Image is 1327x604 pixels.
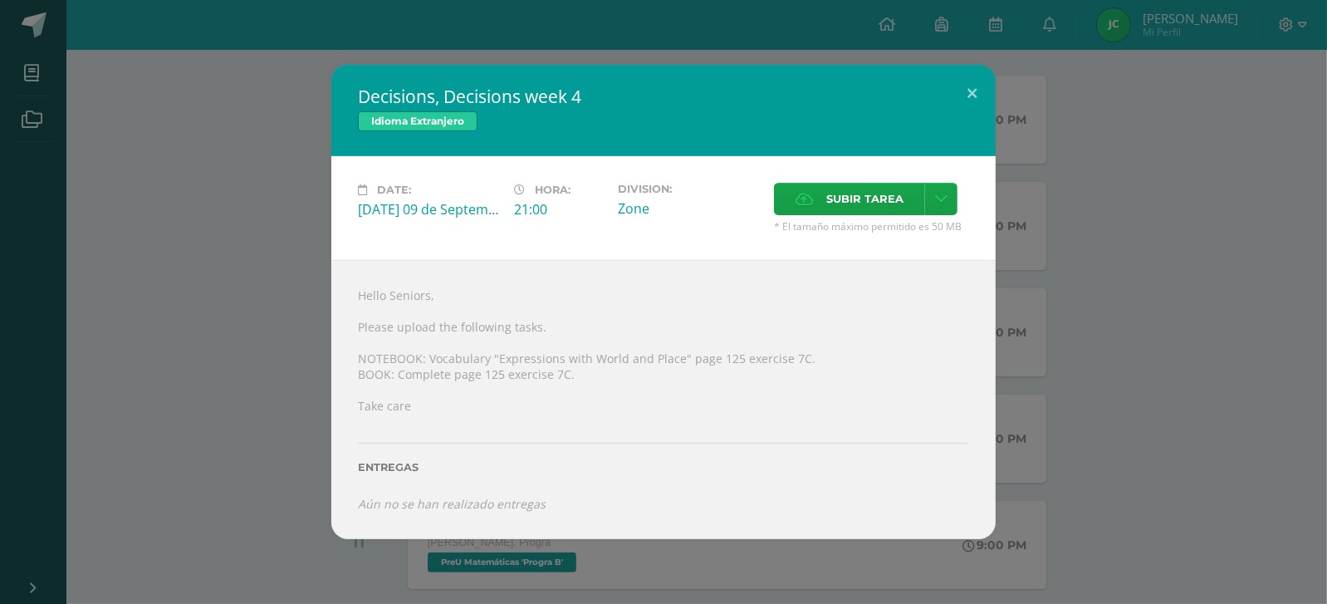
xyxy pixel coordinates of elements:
[948,65,996,121] button: Close (Esc)
[358,200,501,219] div: [DATE] 09 de September
[358,461,969,474] label: Entregas
[377,184,411,196] span: Date:
[514,200,605,219] div: 21:00
[618,199,761,218] div: Zone
[618,183,761,195] label: Division:
[358,496,546,512] i: Aún no se han realizado entregas
[826,184,903,214] span: Subir tarea
[535,184,570,196] span: Hora:
[331,260,996,538] div: Hello Seniors, Please upload the following tasks. NOTEBOOK: Vocabulary "Expressions with World an...
[358,111,477,131] span: Idioma Extranjero
[774,219,969,233] span: * El tamaño máximo permitido es 50 MB
[358,85,969,108] h2: Decisions, Decisions week 4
